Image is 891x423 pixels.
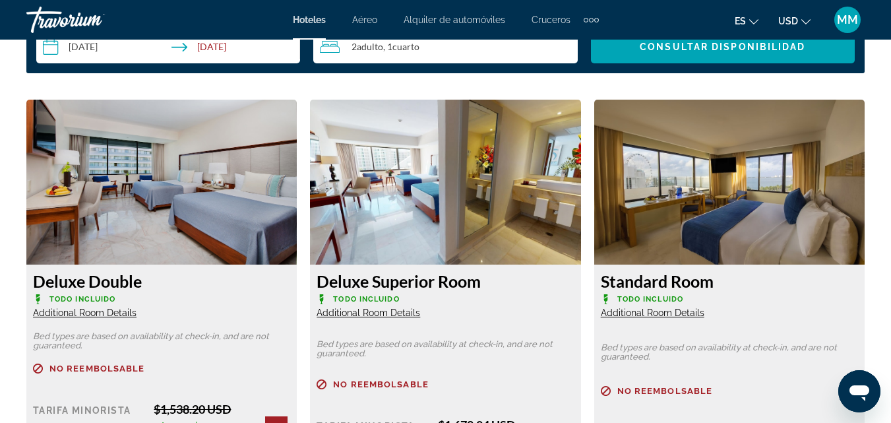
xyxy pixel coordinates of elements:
[49,364,145,373] span: No reembolsable
[333,295,399,304] span: Todo incluido
[313,30,577,63] button: Travelers: 2 adults, 0 children
[49,295,115,304] span: Todo incluido
[352,42,383,52] span: 2
[778,11,811,30] button: Change currency
[838,370,880,412] iframe: Botón para iniciar la ventana de mensajería
[317,340,574,358] p: Bed types are based on availability at check-in, and are not guaranteed.
[594,100,865,265] img: 8273c90c-c894-422d-8b99-66180952fa91.jpeg
[352,15,377,25] a: Aéreo
[532,15,570,25] a: Cruceros
[26,3,158,37] a: Travorium
[33,332,290,350] p: Bed types are based on availability at check-in, and are not guaranteed.
[735,16,746,26] span: es
[584,9,599,30] button: Extra navigation items
[33,271,290,291] h3: Deluxe Double
[333,380,429,389] span: No reembolsable
[404,15,505,25] a: Alquiler de automóviles
[154,402,290,416] div: $1,538.20 USD
[830,6,865,34] button: User Menu
[392,41,419,52] span: Cuarto
[317,271,574,291] h3: Deluxe Superior Room
[591,30,855,63] button: Consultar disponibilidad
[317,308,420,318] span: Additional Room Details
[617,387,713,395] span: No reembolsable
[293,15,326,25] a: Hoteles
[33,308,137,318] span: Additional Room Details
[383,42,419,52] span: , 1
[36,30,855,63] div: Search widget
[26,100,297,265] img: bc6d4057-0644-4544-ac56-4b6d8e02e072.jpeg
[357,41,383,52] span: Adulto
[36,30,300,63] button: Check-in date: Apr 22, 2026 Check-out date: Apr 29, 2026
[601,308,704,318] span: Additional Room Details
[310,100,580,265] img: 582fdf7b-a552-4c3d-afe7-1d5900176998.jpeg
[617,295,683,304] span: Todo incluido
[601,271,858,291] h3: Standard Room
[640,42,805,52] span: Consultar disponibilidad
[778,16,798,26] span: USD
[601,343,858,362] p: Bed types are based on availability at check-in, and are not guaranteed.
[735,11,758,30] button: Change language
[837,13,858,26] span: MM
